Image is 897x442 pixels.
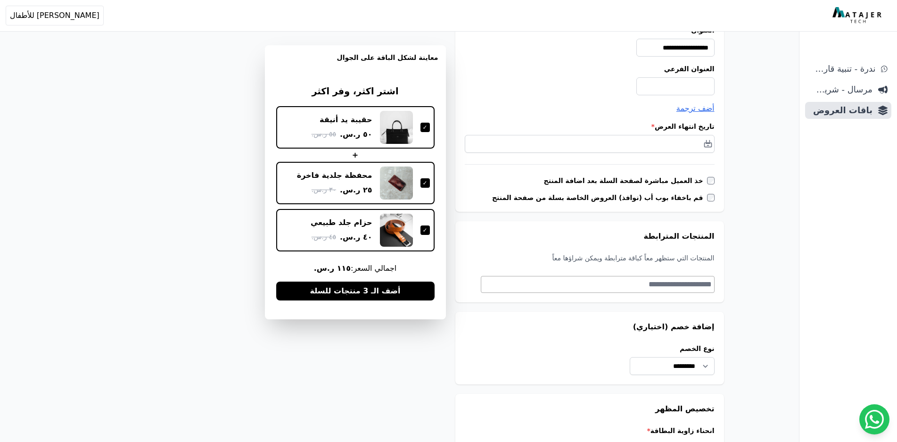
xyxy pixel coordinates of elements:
button: أضف ترجمة [676,103,715,114]
div: + [276,150,435,161]
span: [PERSON_NAME] للأطفال [10,10,99,21]
label: قم باخفاء بوب أب (نوافذ) العروض الخاصة بسلة من صفحة المنتج [492,193,707,202]
span: أضف الـ 3 منتجات للسلة [310,285,400,297]
h3: اشتر اكثر، وفر اكثر [276,85,435,99]
button: [PERSON_NAME] للأطفال [6,6,104,25]
span: ٥٥ ر.س. [312,129,336,139]
h3: المنتجات المترابطة [465,231,715,242]
img: MatajerTech Logo [832,7,884,24]
span: ٥٠ ر.س. [340,129,372,140]
label: نوع الخصم [630,344,715,353]
label: العنوان الفرعي [465,64,715,74]
label: خذ العميل مباشرة لصفحة السلة بعد اضافة المنتج [544,176,707,185]
img: حقيبة يد أنيقة [380,111,413,144]
label: تاريخ انتهاء العرض [465,122,715,131]
span: أضف ترجمة [676,104,715,113]
span: اجمالي السعر: [276,263,435,274]
button: أضف الـ 3 منتجات للسلة [276,282,435,300]
b: ١١٥ ر.س. [314,264,351,273]
img: محفظة جلدية فاخرة [380,167,413,200]
h3: معاينة لشكل الباقة على الجوال [272,53,438,74]
h3: تخصيص المظهر [465,403,715,415]
img: حزام جلد طبيعي [380,214,413,247]
h3: إضافة خصم (اختياري) [465,321,715,333]
span: ٤٠ ر.س. [340,232,372,243]
textarea: Search [481,279,712,290]
span: مرسال - شريط دعاية [809,83,872,96]
div: محفظة جلدية فاخرة [297,170,372,181]
span: ٤٥ ر.س. [312,232,336,242]
span: ٣٠ ر.س. [312,185,336,195]
span: ٢٥ ر.س. [340,184,372,196]
div: حزام جلد طبيعي [311,217,372,228]
div: حقيبة يد أنيقة [320,115,372,125]
p: المنتجات التي ستظهر معاً كباقة مترابطة ويمكن شراؤها معاً [465,253,715,263]
span: ندرة - تنبية قارب علي النفاذ [809,62,875,75]
span: باقات العروض [809,104,872,117]
label: انحناء زاوية البطاقة [465,426,715,435]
